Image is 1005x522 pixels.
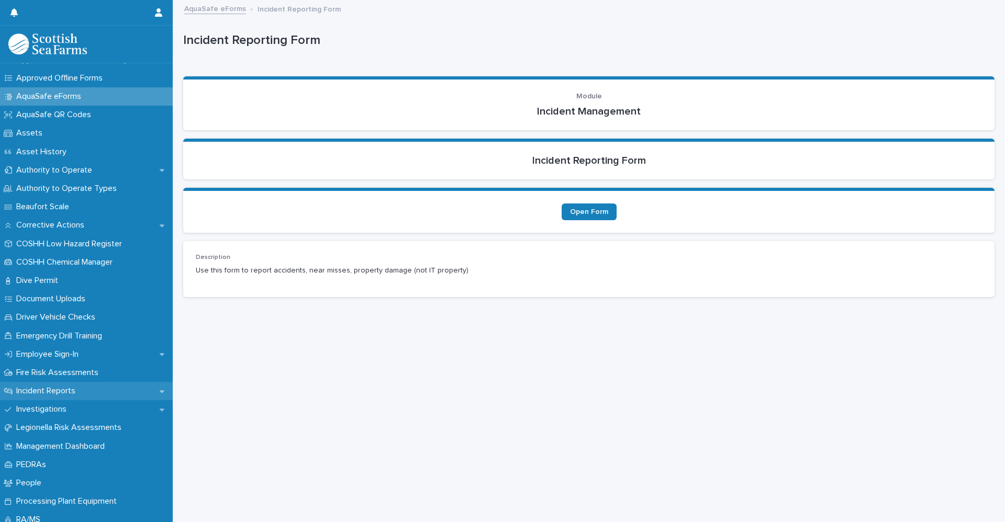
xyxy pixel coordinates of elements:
[562,203,617,220] a: Open Form
[196,265,982,276] p: Use this form to report accidents, near misses, property damage (not IT property)
[8,33,87,54] img: bPIBxiqnSb2ggTQWdOVV
[570,208,608,215] span: Open Form
[12,165,100,175] p: Authority to Operate
[196,154,982,167] p: Incident Reporting Form
[12,478,50,488] p: People
[12,110,99,120] p: AquaSafe QR Codes
[12,294,94,304] p: Document Uploads
[12,404,75,414] p: Investigations
[12,423,130,433] p: Legionella Risk Assessments
[12,202,77,212] p: Beaufort Scale
[196,105,982,118] p: Incident Management
[184,2,246,14] a: AquaSafe eForms
[12,276,66,286] p: Dive Permit
[12,184,125,194] p: Authority to Operate Types
[12,460,54,470] p: PEDRAs
[12,331,110,341] p: Emergency Drill Training
[12,349,87,359] p: Employee Sign-In
[12,239,130,249] p: COSHH Low Hazard Register
[12,220,93,230] p: Corrective Actions
[12,441,113,451] p: Management Dashboard
[183,33,990,48] p: Incident Reporting Form
[12,386,84,396] p: Incident Reports
[576,93,602,100] span: Module
[12,312,104,322] p: Driver Vehicle Checks
[12,73,111,83] p: Approved Offline Forms
[12,92,90,101] p: AquaSafe eForms
[12,257,121,267] p: COSHH Chemical Manager
[258,3,341,14] p: Incident Reporting Form
[12,147,75,157] p: Asset History
[12,128,51,138] p: Assets
[196,254,230,260] span: Description
[12,496,125,506] p: Processing Plant Equipment
[12,368,107,378] p: Fire Risk Assessments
